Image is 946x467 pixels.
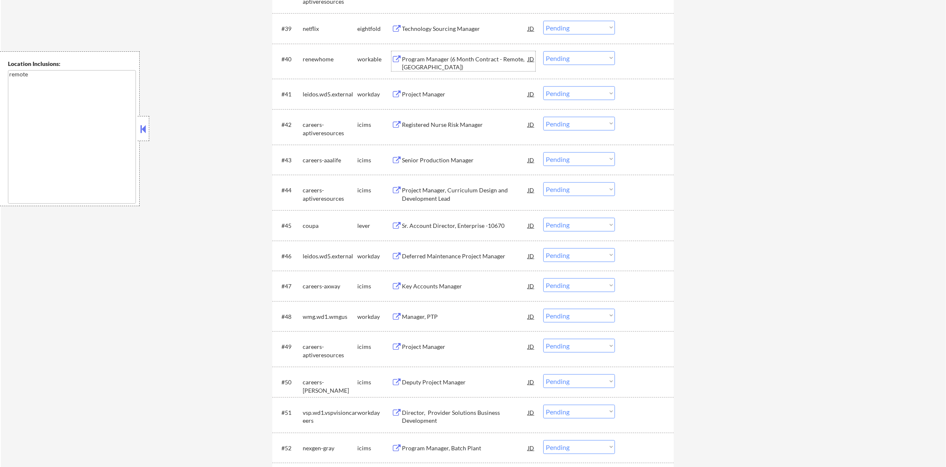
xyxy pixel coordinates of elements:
[357,186,391,194] div: icims
[402,25,528,33] div: Technology Sourcing Manager
[402,313,528,321] div: Manager, PTP
[357,343,391,351] div: icims
[527,440,535,455] div: JD
[303,156,357,164] div: careers-aaalife
[281,252,296,260] div: #46
[357,156,391,164] div: icims
[357,313,391,321] div: workday
[527,309,535,324] div: JD
[303,222,357,230] div: coupa
[357,252,391,260] div: workday
[281,156,296,164] div: #43
[402,343,528,351] div: Project Manager
[402,409,528,425] div: Director, Provider Solutions Business Development
[281,282,296,290] div: #47
[402,121,528,129] div: Registered Nurse Risk Manager
[281,222,296,230] div: #45
[527,86,535,101] div: JD
[527,278,535,293] div: JD
[527,218,535,233] div: JD
[303,313,357,321] div: wmg.wd1.wmgus
[357,55,391,63] div: workable
[303,90,357,98] div: leidos.wd5.external
[281,121,296,129] div: #42
[303,25,357,33] div: netflix
[281,409,296,417] div: #51
[303,444,357,452] div: nexgen-gray
[402,55,528,71] div: Program Manager (6 Month Contract - Remote, [GEOGRAPHIC_DATA])
[402,186,528,202] div: Project Manager, Curriculum Design and Development Lead
[281,378,296,386] div: #50
[402,252,528,260] div: Deferred Maintenance Project Manager
[281,186,296,194] div: #44
[281,444,296,452] div: #52
[357,409,391,417] div: workday
[281,25,296,33] div: #39
[527,51,535,66] div: JD
[527,152,535,167] div: JD
[303,409,357,425] div: vsp.wd1.vspvisioncareers
[402,156,528,164] div: Senior Production Manager
[8,60,136,68] div: Location Inclusions:
[402,222,528,230] div: Sr. Account Director, Enterprise -10670
[357,25,391,33] div: eightfold
[357,90,391,98] div: workday
[281,343,296,351] div: #49
[303,343,357,359] div: careers-aptiveresources
[303,121,357,137] div: careers-aptiveresources
[303,378,357,394] div: careers-[PERSON_NAME]
[357,378,391,386] div: icims
[527,117,535,132] div: JD
[527,405,535,420] div: JD
[357,121,391,129] div: icims
[402,282,528,290] div: Key Accounts Manager
[402,444,528,452] div: Program Manager, Batch Plant
[527,374,535,389] div: JD
[303,55,357,63] div: renewhome
[357,282,391,290] div: icims
[303,252,357,260] div: leidos.wd5.external
[357,444,391,452] div: icims
[281,55,296,63] div: #40
[402,378,528,386] div: Deputy Project Manager
[527,21,535,36] div: JD
[303,282,357,290] div: careers-axway
[281,90,296,98] div: #41
[527,182,535,197] div: JD
[527,248,535,263] div: JD
[527,339,535,354] div: JD
[281,313,296,321] div: #48
[402,90,528,98] div: Project Manager
[357,222,391,230] div: lever
[303,186,357,202] div: careers-aptiveresources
